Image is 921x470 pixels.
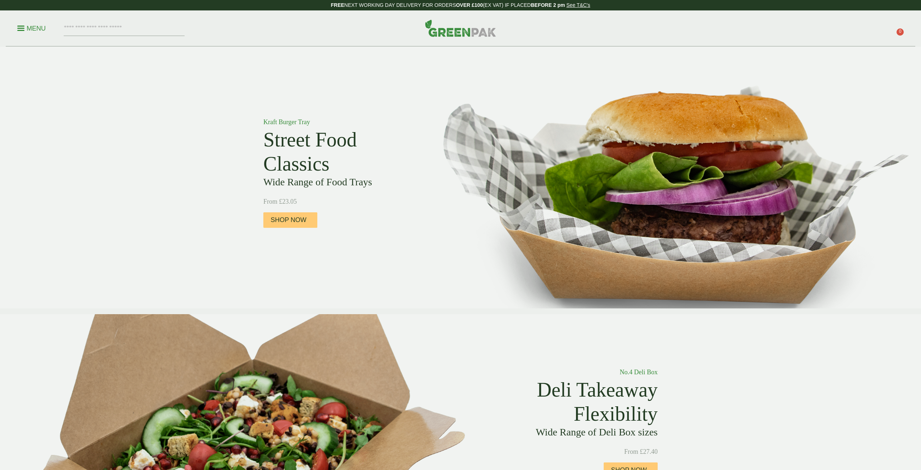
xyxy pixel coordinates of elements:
[17,24,46,33] p: Menu
[425,19,496,37] img: GreenPak Supplies
[897,28,904,36] span: 0
[263,212,317,228] a: Shop Now
[501,426,658,438] h3: Wide Range of Deli Box sizes
[17,24,46,31] a: Menu
[624,448,658,455] span: From £27.40
[263,117,425,127] p: Kraft Burger Tray
[263,176,425,188] h3: Wide Range of Food Trays
[456,2,483,8] strong: OVER £100
[414,47,921,308] img: Street Food Classics
[331,2,344,8] strong: FREE
[263,128,425,176] h2: Street Food Classics
[271,216,307,224] span: Shop Now
[566,2,590,8] a: See T&C's
[501,378,658,426] h2: Deli Takeaway Flexibility
[531,2,565,8] strong: BEFORE 2 pm
[263,198,297,205] span: From £23.05
[501,367,658,377] p: No.4 Deli Box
